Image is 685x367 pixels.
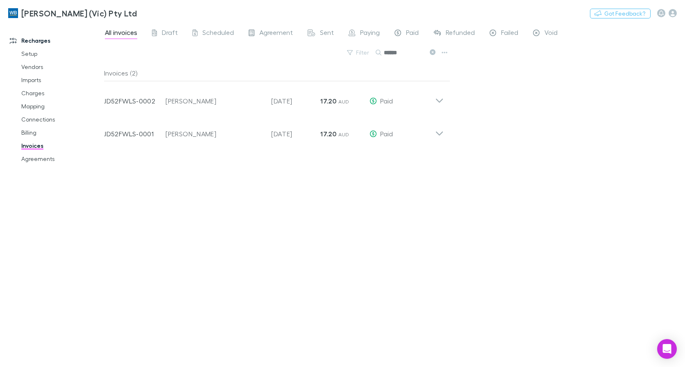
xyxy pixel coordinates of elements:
a: Setup [13,47,109,60]
span: Failed [501,28,518,39]
span: All invoices [105,28,137,39]
a: [PERSON_NAME] (Vic) Pty Ltd [3,3,142,23]
a: Connections [13,113,109,126]
a: Imports [13,73,109,87]
span: Void [544,28,558,39]
p: [DATE] [271,129,320,139]
span: Draft [162,28,178,39]
span: AUD [338,99,349,105]
span: Paid [406,28,419,39]
p: JD52FWLS-0001 [104,129,166,139]
img: William Buck (Vic) Pty Ltd's Logo [8,8,18,18]
div: Open Intercom Messenger [657,339,677,359]
a: Charges [13,87,109,100]
div: JD52FWLS-0001[PERSON_NAME][DATE]17.20 AUDPaid [98,114,450,147]
h3: [PERSON_NAME] (Vic) Pty Ltd [21,8,137,18]
div: [PERSON_NAME] [166,129,263,139]
div: [PERSON_NAME] [166,96,263,106]
span: Refunded [446,28,475,39]
span: AUD [338,131,349,138]
p: [DATE] [271,96,320,106]
a: Billing [13,126,109,139]
a: Agreements [13,152,109,165]
span: Scheduled [202,28,234,39]
span: Paid [380,97,393,105]
span: Paid [380,130,393,138]
button: Filter [343,48,374,57]
a: Recharges [2,34,109,47]
p: JD52FWLS-0002 [104,96,166,106]
strong: 17.20 [320,130,336,138]
button: Got Feedback? [590,9,651,18]
div: JD52FWLS-0002[PERSON_NAME][DATE]17.20 AUDPaid [98,81,450,114]
strong: 17.20 [320,97,336,105]
a: Mapping [13,100,109,113]
a: Vendors [13,60,109,73]
span: Sent [320,28,334,39]
span: Paying [360,28,380,39]
span: Agreement [259,28,293,39]
a: Invoices [13,139,109,152]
